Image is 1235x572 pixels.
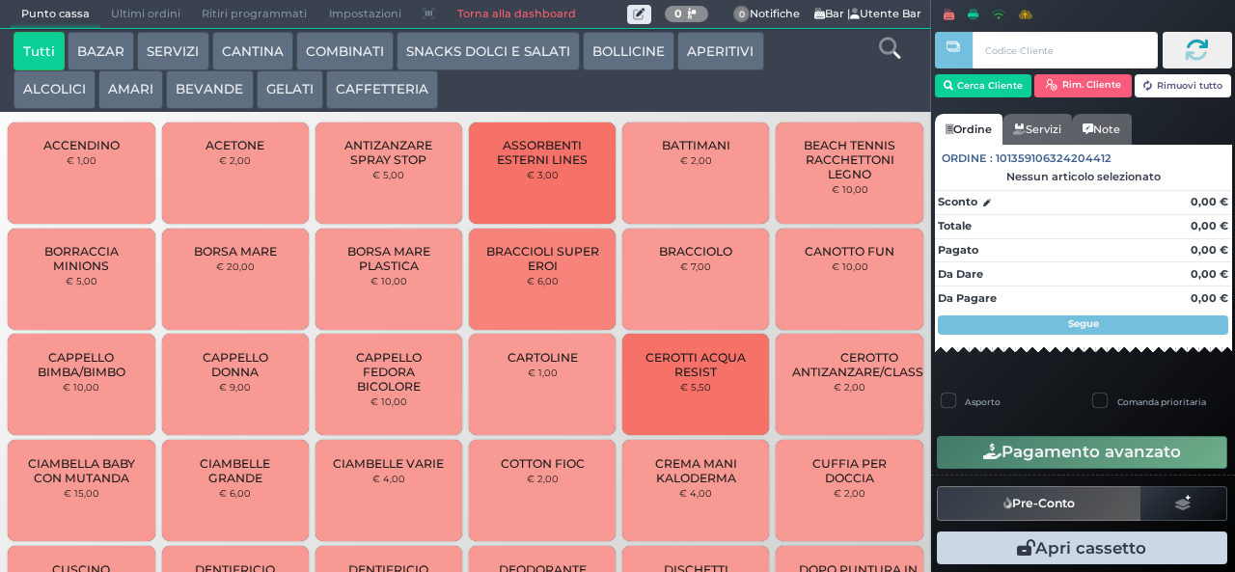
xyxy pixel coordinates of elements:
button: CANTINA [212,32,293,70]
span: CIAMBELLE VARIE [333,456,444,471]
span: 101359106324204412 [996,150,1111,167]
button: ALCOLICI [14,70,96,109]
small: € 2,00 [834,381,865,393]
small: € 1,00 [528,367,558,378]
strong: Sconto [938,194,977,210]
span: Ordine : [942,150,993,167]
span: BORSA MARE [194,244,277,259]
span: CAPPELLO BIMBA/BIMBO [24,350,139,379]
strong: 0,00 € [1191,243,1228,257]
span: BRACCIOLI SUPER EROI [485,244,600,273]
small: € 9,00 [219,381,251,393]
span: COTTON FIOC [501,456,585,471]
input: Codice Cliente [973,32,1157,68]
button: SERVIZI [137,32,208,70]
small: € 10,00 [63,381,99,393]
span: BRACCIOLO [659,244,732,259]
button: Apri cassetto [937,531,1227,564]
a: Ordine [935,114,1002,145]
small: € 2,00 [680,154,712,166]
button: Tutti [14,32,65,70]
strong: 0,00 € [1191,291,1228,305]
button: Pagamento avanzato [937,436,1227,469]
button: Pre-Conto [937,486,1141,521]
span: ASSORBENTI ESTERNI LINES [485,138,600,167]
small: € 2,00 [527,473,559,484]
button: BEVANDE [166,70,253,109]
small: € 6,00 [219,487,251,499]
small: € 3,00 [527,169,559,180]
button: COMBINATI [296,32,394,70]
span: BEACH TENNIS RACCHETTONI LEGNO [792,138,907,181]
span: CEROTTO ANTIZANZARE/CLASSICO [792,350,946,379]
strong: 0,00 € [1191,267,1228,281]
div: Nessun articolo selezionato [935,170,1232,183]
button: CAFFETTERIA [326,70,438,109]
small: € 1,00 [67,154,96,166]
button: GELATI [257,70,323,109]
b: 0 [674,7,682,20]
small: € 5,00 [66,275,97,286]
label: Comanda prioritaria [1117,395,1206,408]
button: BAZAR [68,32,134,70]
button: Rimuovi tutto [1135,74,1232,97]
span: CIAMBELLA BABY CON MUTANDA [24,456,139,485]
small: € 20,00 [216,260,255,272]
strong: Da Dare [938,267,983,281]
strong: Pagato [938,243,978,257]
a: Servizi [1002,114,1072,145]
span: ACETONE [206,138,264,152]
small: € 10,00 [832,183,868,195]
button: Rim. Cliente [1034,74,1132,97]
span: 0 [733,6,751,23]
span: CAPPELLO FEDORA BICOLORE [332,350,447,394]
span: ACCENDINO [43,138,120,152]
strong: Da Pagare [938,291,997,305]
span: CANOTTO FUN [805,244,894,259]
span: Ritiri programmati [191,1,317,28]
span: CIAMBELLE GRANDE [178,456,292,485]
button: BOLLICINE [583,32,674,70]
span: Punto cassa [11,1,100,28]
span: CARTOLINE [508,350,578,365]
small: € 10,00 [832,260,868,272]
small: € 10,00 [370,395,407,407]
span: CAPPELLO DONNA [178,350,292,379]
button: AMARI [98,70,163,109]
button: Cerca Cliente [935,74,1032,97]
span: BORSA MARE PLASTICA [332,244,447,273]
small: € 5,50 [680,381,711,393]
span: ANTIZANZARE SPRAY STOP [332,138,447,167]
strong: Totale [938,219,972,232]
small: € 7,00 [680,260,711,272]
button: APERITIVI [677,32,763,70]
span: CUFFIA PER DOCCIA [792,456,907,485]
span: BATTIMANI [662,138,730,152]
span: Impostazioni [318,1,412,28]
span: CEROTTI ACQUA RESIST [639,350,754,379]
strong: Segue [1068,317,1099,330]
small: € 4,00 [679,487,712,499]
small: € 2,00 [834,487,865,499]
small: € 15,00 [64,487,99,499]
small: € 2,00 [219,154,251,166]
span: BORRACCIA MINIONS [24,244,139,273]
small: € 6,00 [527,275,559,286]
strong: 0,00 € [1191,219,1228,232]
button: SNACKS DOLCI E SALATI [397,32,580,70]
small: € 5,00 [372,169,404,180]
span: Ultimi ordini [100,1,191,28]
strong: 0,00 € [1191,195,1228,208]
a: Torna alla dashboard [446,1,586,28]
span: CREMA MANI KALODERMA [639,456,754,485]
small: € 4,00 [372,473,405,484]
a: Note [1072,114,1131,145]
small: € 10,00 [370,275,407,286]
label: Asporto [965,395,1001,408]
